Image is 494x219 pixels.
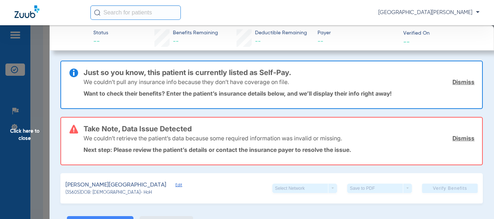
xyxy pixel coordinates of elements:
p: We couldn’t pull any insurance info because they don’t have coverage on file. [84,78,289,86]
span: -- [255,39,261,44]
span: -- [403,38,410,45]
span: Verified On [403,30,482,37]
iframe: Chat Widget [458,184,494,219]
span: Deductible Remaining [255,29,307,37]
img: error-icon [69,125,78,133]
p: We couldn’t retrieve the patient’s data because some required information was invalid or missing. [84,135,342,142]
span: Payer [318,29,397,37]
p: Next step: Please review the patient’s details or contact the insurance payer to resolve the issue. [84,146,474,153]
input: Search for patients [90,5,181,20]
span: Edit [175,183,182,189]
img: info-icon [69,69,78,77]
span: -- [318,37,397,46]
span: Status [93,29,108,37]
span: [GEOGRAPHIC_DATA][PERSON_NAME] [378,9,480,16]
span: [PERSON_NAME][GEOGRAPHIC_DATA] [65,181,166,190]
h3: Take Note, Data Issue Detected [84,125,474,132]
a: Dismiss [452,135,474,142]
h3: Just so you know, this patient is currently listed as Self-Pay. [84,69,474,76]
span: Benefits Remaining [173,29,218,37]
span: -- [93,37,108,46]
span: (35605) DOB: [DEMOGRAPHIC_DATA] - HoH [65,190,152,196]
p: Want to check their benefits? Enter the patient’s insurance details below, and we’ll display thei... [84,90,474,97]
a: Dismiss [452,78,474,86]
img: Search Icon [94,9,101,16]
img: Zuub Logo [14,5,39,18]
span: -- [173,39,179,44]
